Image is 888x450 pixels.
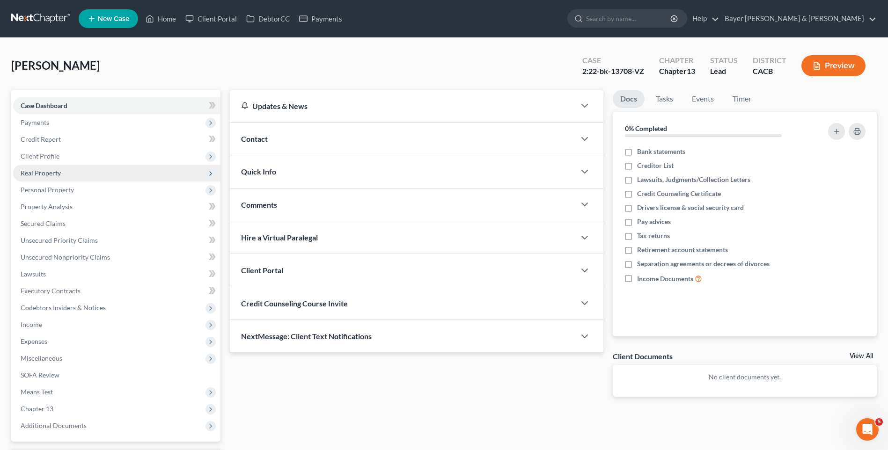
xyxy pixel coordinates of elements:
span: Credit Report [21,135,61,143]
span: Case Dashboard [21,102,67,109]
div: Lead [710,66,738,77]
a: Unsecured Nonpriority Claims [13,249,220,266]
button: Preview [801,55,866,76]
span: SOFA Review [21,371,59,379]
span: Income [21,320,42,328]
span: 5 [875,418,883,426]
span: Hire a Virtual Paralegal [241,233,318,242]
a: SOFA Review [13,367,220,384]
span: New Case [98,15,129,22]
div: Chapter [659,66,695,77]
strong: 0% Completed [625,124,667,132]
a: Help [688,10,719,27]
a: Unsecured Priority Claims [13,232,220,249]
a: Payments [294,10,347,27]
span: Tax returns [637,231,670,240]
span: 13 [687,66,695,75]
a: Property Analysis [13,198,220,215]
div: CACB [753,66,786,77]
a: Executory Contracts [13,283,220,299]
a: Bayer [PERSON_NAME] & [PERSON_NAME] [720,10,876,27]
div: 2:22-bk-13708-VZ [582,66,644,77]
span: Comments [241,200,277,209]
span: Retirement account statements [637,245,728,254]
span: Real Property [21,169,61,177]
div: Client Documents [613,351,673,361]
a: Client Portal [181,10,242,27]
span: Drivers license & social security card [637,203,744,212]
a: Events [684,90,721,108]
a: View All [850,353,873,359]
span: Separation agreements or decrees of divorces [637,259,770,269]
span: Property Analysis [21,203,73,210]
span: Lawsuits [21,270,46,278]
span: Contact [241,134,268,143]
iframe: Intercom live chat [856,418,879,441]
span: Secured Claims [21,219,66,227]
a: Docs [613,90,645,108]
span: Client Profile [21,152,59,160]
span: Chapter 13 [21,405,53,413]
div: District [753,55,786,66]
span: [PERSON_NAME] [11,58,100,72]
a: Credit Report [13,131,220,148]
span: Payments [21,118,49,126]
a: Home [141,10,181,27]
a: Lawsuits [13,266,220,283]
div: Status [710,55,738,66]
span: Pay advices [637,217,671,226]
a: Case Dashboard [13,97,220,114]
span: NextMessage: Client Text Notifications [241,332,372,341]
a: DebtorCC [242,10,294,27]
span: Income Documents [637,274,693,283]
span: Quick Info [241,167,276,176]
span: Expenses [21,337,47,345]
span: Executory Contracts [21,287,81,295]
div: Case [582,55,644,66]
input: Search by name... [586,10,672,27]
span: Bank statements [637,147,685,156]
span: Unsecured Priority Claims [21,236,98,244]
p: No client documents yet. [620,372,869,382]
span: Client Portal [241,266,283,275]
span: Lawsuits, Judgments/Collection Letters [637,175,750,184]
span: Creditor List [637,161,674,170]
span: Personal Property [21,186,74,194]
span: Credit Counseling Course Invite [241,299,348,308]
span: Means Test [21,388,53,396]
a: Tasks [648,90,681,108]
div: Chapter [659,55,695,66]
span: Codebtors Insiders & Notices [21,304,106,312]
div: Updates & News [241,101,564,111]
a: Timer [725,90,759,108]
span: Unsecured Nonpriority Claims [21,253,110,261]
span: Miscellaneous [21,354,62,362]
span: Credit Counseling Certificate [637,189,721,198]
span: Additional Documents [21,421,87,429]
a: Secured Claims [13,215,220,232]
